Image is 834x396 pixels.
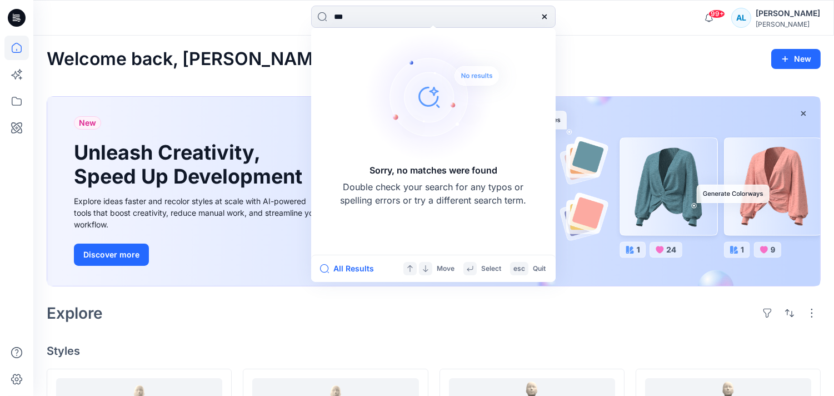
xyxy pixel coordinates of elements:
span: New [79,116,96,130]
h2: Welcome back, [PERSON_NAME] [47,49,331,70]
button: All Results [320,262,381,275]
div: Explore ideas faster and recolor styles at scale with AI-powered tools that boost creativity, red... [74,195,324,230]
p: esc [513,263,525,275]
div: [PERSON_NAME] [756,7,820,20]
h1: Unleash Creativity, Speed Up Development [74,141,307,189]
img: Sorry, no matches were found [364,30,520,164]
a: Discover more [74,244,324,266]
button: Discover more [74,244,149,266]
h2: Explore [47,304,103,322]
p: Select [481,263,501,275]
div: [PERSON_NAME] [756,20,820,28]
p: Move [437,263,455,275]
button: New [771,49,821,69]
div: AL [731,8,751,28]
span: 99+ [708,9,725,18]
p: Double check your search for any typos or spelling errors or try a different search term. [339,180,528,207]
h5: Sorry, no matches were found [369,164,497,177]
h4: Styles [47,344,821,358]
p: Quit [533,263,546,275]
